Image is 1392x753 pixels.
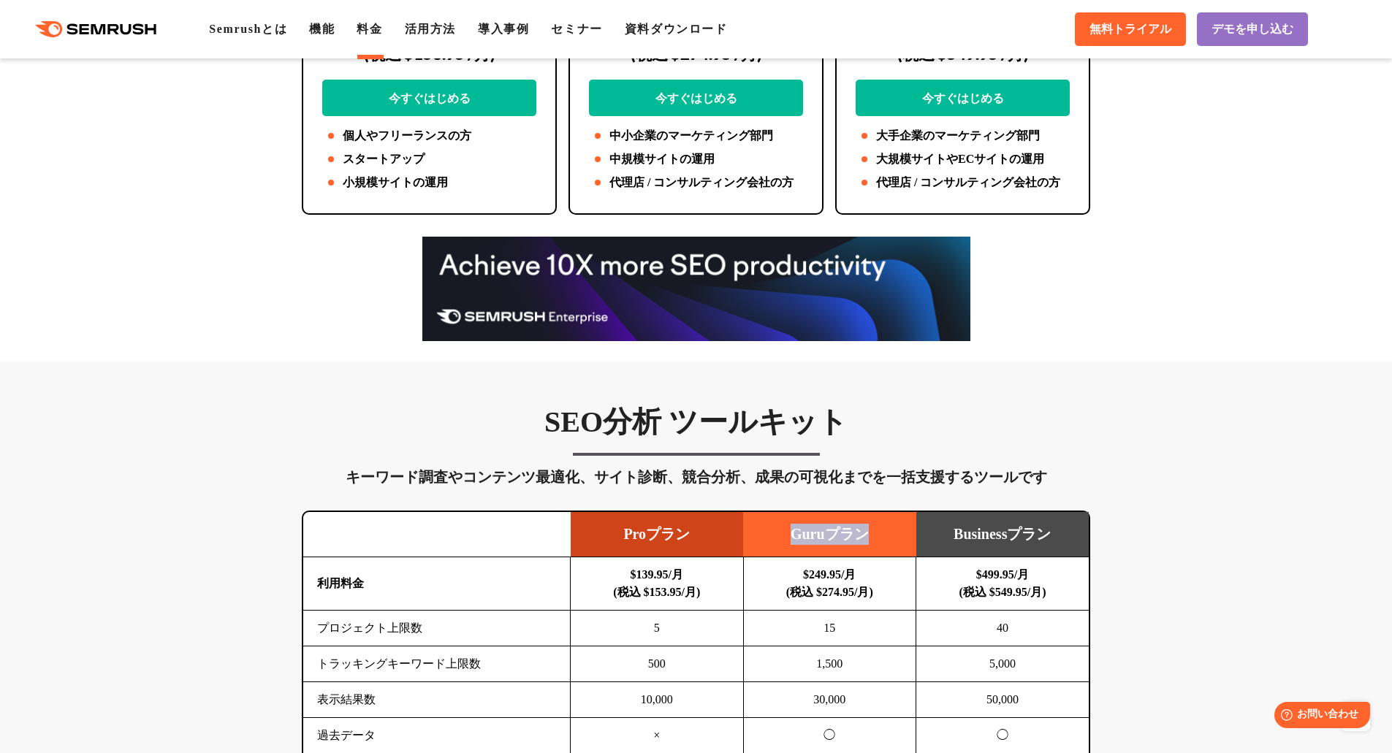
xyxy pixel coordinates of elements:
[302,404,1090,440] h3: SEO分析 ツールキット
[571,646,744,682] td: 500
[322,150,536,168] li: スタートアップ
[303,646,571,682] td: トラッキングキーワード上限数
[916,611,1089,646] td: 40
[1262,696,1376,737] iframe: Help widget launcher
[571,682,744,718] td: 10,000
[916,512,1089,557] td: Businessプラン
[322,174,536,191] li: 小規模サイトの運用
[589,127,803,145] li: 中小企業のマーケティング部門
[317,577,364,589] b: 利用料金
[743,646,916,682] td: 1,500
[743,682,916,718] td: 30,000
[551,23,602,35] a: セミナー
[1075,12,1186,46] a: 無料トライアル
[856,150,1070,168] li: 大規模サイトやECサイトの運用
[786,568,873,598] b: $249.95/月 (税込 $274.95/月)
[916,682,1089,718] td: 50,000
[743,512,916,557] td: Guruプラン
[1197,12,1308,46] a: デモを申し込む
[571,611,744,646] td: 5
[302,465,1090,489] div: キーワード調査やコンテンツ最適化、サイト診断、競合分析、成果の可視化までを一括支援するツールです
[743,611,916,646] td: 15
[856,127,1070,145] li: 大手企業のマーケティング部門
[322,80,536,116] a: 今すぐはじめる
[405,23,456,35] a: 活用方法
[209,23,287,35] a: Semrushとは
[625,23,728,35] a: 資料ダウンロード
[1089,22,1171,37] span: 無料トライアル
[589,80,803,116] a: 今すぐはじめる
[916,646,1089,682] td: 5,000
[303,611,571,646] td: プロジェクト上限数
[856,80,1070,116] a: 今すぐはじめる
[856,174,1070,191] li: 代理店 / コンサルティング会社の方
[303,682,571,718] td: 表示結果数
[613,568,700,598] b: $139.95/月 (税込 $153.95/月)
[478,23,529,35] a: 導入事例
[571,512,744,557] td: Proプラン
[589,150,803,168] li: 中規模サイトの運用
[1212,22,1293,37] span: デモを申し込む
[589,174,803,191] li: 代理店 / コンサルティング会社の方
[309,23,335,35] a: 機能
[322,127,536,145] li: 個人やフリーランスの方
[959,568,1046,598] b: $499.95/月 (税込 $549.95/月)
[357,23,382,35] a: 料金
